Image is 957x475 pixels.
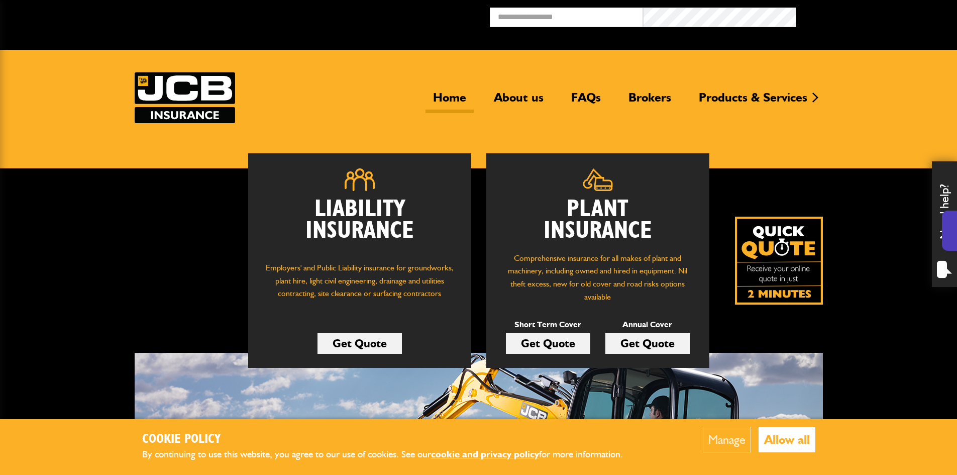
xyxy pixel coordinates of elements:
h2: Plant Insurance [501,199,694,242]
a: Get Quote [506,333,590,354]
button: Allow all [759,427,815,452]
h2: Liability Insurance [263,199,456,252]
img: JCB Insurance Services logo [135,72,235,123]
p: Comprehensive insurance for all makes of plant and machinery, including owned and hired in equipm... [501,252,694,303]
a: Products & Services [691,90,815,113]
a: Get your insurance quote isn just 2-minutes [735,217,823,305]
a: Get Quote [605,333,690,354]
a: JCB Insurance Services [135,72,235,123]
p: Short Term Cover [506,318,590,331]
a: About us [486,90,551,113]
button: Manage [703,427,751,452]
p: By continuing to use this website, you agree to our use of cookies. See our for more information. [142,447,640,462]
p: Employers' and Public Liability insurance for groundworks, plant hire, light civil engineering, d... [263,261,456,310]
img: Quick Quote [735,217,823,305]
h2: Cookie Policy [142,432,640,447]
a: Home [426,90,474,113]
a: Get Quote [317,333,402,354]
a: Brokers [621,90,679,113]
p: Annual Cover [605,318,690,331]
a: FAQs [564,90,608,113]
div: Need help? [932,161,957,287]
button: Broker Login [796,8,949,23]
a: cookie and privacy policy [431,448,539,460]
